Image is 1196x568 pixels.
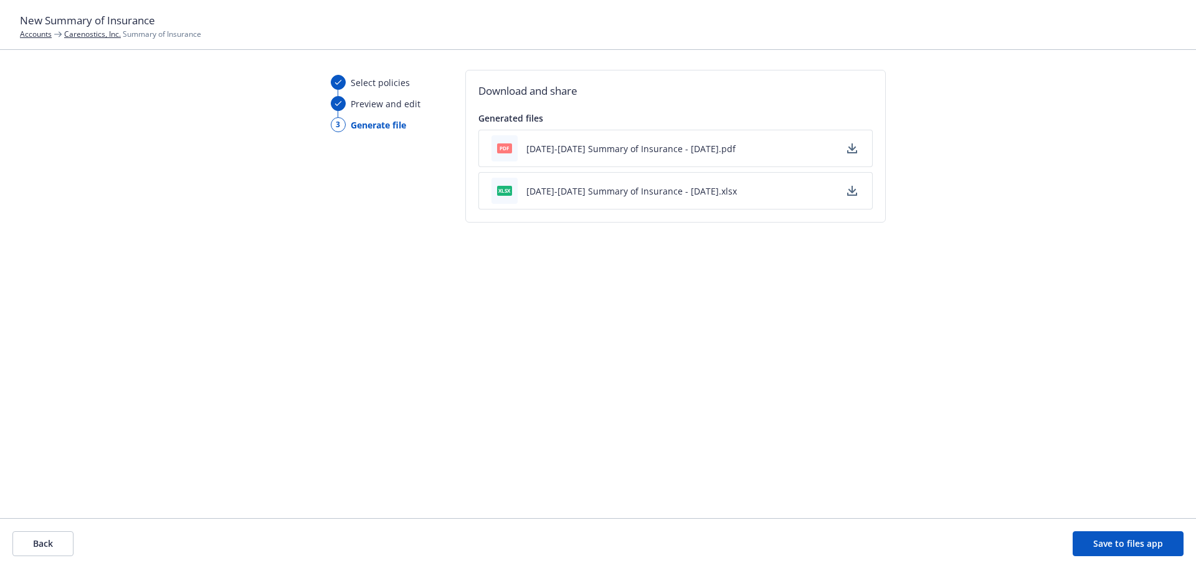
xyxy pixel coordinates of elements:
button: Back [12,531,74,556]
a: Accounts [20,29,52,39]
span: Generate file [351,118,406,132]
h1: New Summary of Insurance [20,12,1176,29]
span: xlsx [497,186,512,195]
a: Carenostics, Inc. [64,29,121,39]
span: Select policies [351,76,410,89]
span: pdf [497,143,512,153]
button: [DATE]-[DATE] Summary of Insurance - [DATE].pdf [526,142,736,155]
span: Summary of Insurance [64,29,201,39]
div: 3 [331,117,346,132]
button: [DATE]-[DATE] Summary of Insurance - [DATE].xlsx [526,185,737,198]
button: Save to files app [1073,531,1184,556]
h2: Download and share [478,83,873,99]
span: Preview and edit [351,97,420,110]
span: Generated files [478,112,543,124]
